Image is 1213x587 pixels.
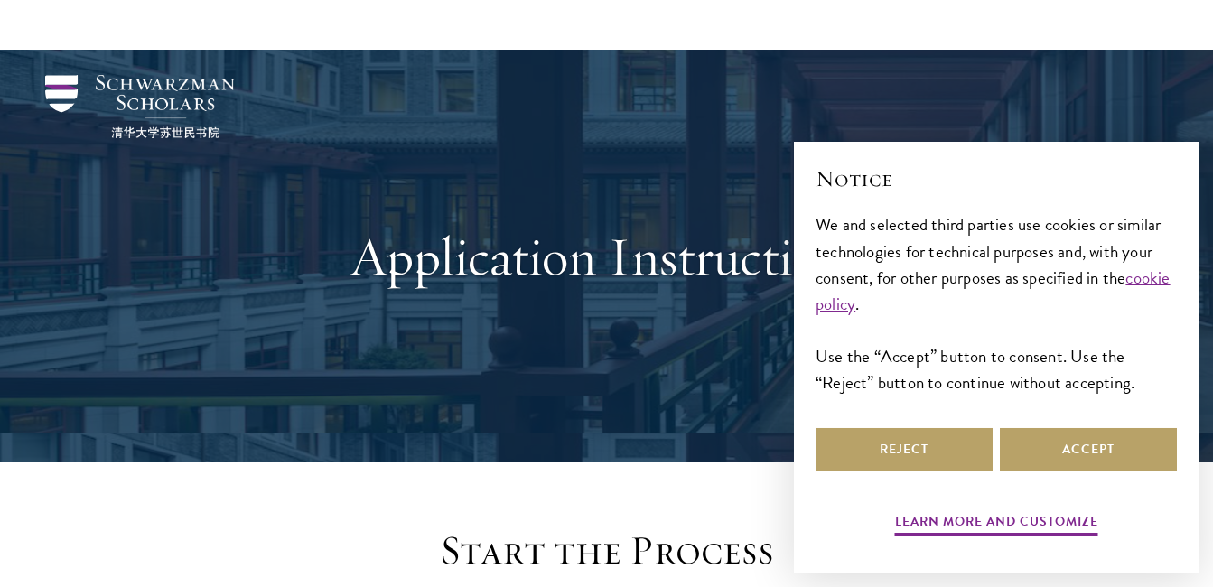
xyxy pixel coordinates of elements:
h2: Start the Process [327,526,887,576]
h1: Application Instructions [295,224,919,289]
button: Learn more and customize [895,510,1098,538]
h2: Notice [816,163,1177,194]
img: Schwarzman Scholars [45,75,235,138]
button: Reject [816,428,993,471]
a: cookie policy [816,265,1171,317]
button: Accept [1000,428,1177,471]
div: We and selected third parties use cookies or similar technologies for technical purposes and, wit... [816,211,1177,395]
